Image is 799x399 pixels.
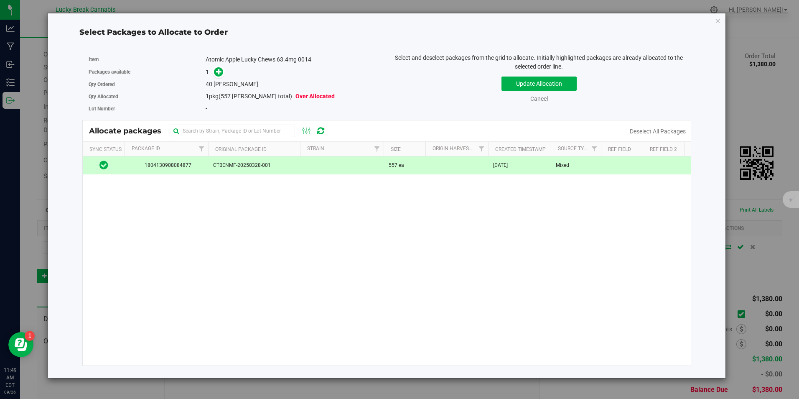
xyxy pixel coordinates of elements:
a: Strain [307,146,324,151]
a: Filter [370,142,384,156]
span: - [206,105,207,112]
a: Deselect All Packages [630,128,686,135]
input: Search by Strain, Package ID or Lot Number [170,125,295,137]
span: 1804130908084877 [130,161,203,169]
span: [PERSON_NAME] [214,81,258,87]
a: Package Id [132,146,160,151]
span: 1 [206,69,209,75]
a: Created Timestamp [495,146,546,152]
span: Allocate packages [89,126,170,136]
label: Lot Number [89,105,205,113]
span: In Sync [99,159,108,171]
div: Atomic Apple Lucky Chews 63.4mg 0014 [206,55,381,64]
label: Qty Ordered [89,81,205,88]
a: Ref Field [608,146,631,152]
span: Over Allocated [295,93,335,100]
iframe: Resource center unread badge [25,331,35,341]
span: Mixed [556,161,569,169]
a: Filter [587,142,601,156]
label: Qty Allocated [89,93,205,100]
a: Ref Field 2 [650,146,677,152]
span: 557 ea [389,161,404,169]
label: Packages available [89,68,205,76]
span: (557 [PERSON_NAME] total) [219,93,292,100]
span: pkg [206,93,335,100]
a: Origin Harvests [433,146,475,151]
a: Size [391,146,401,152]
a: Sync Status [89,146,122,152]
a: Source Type [558,146,590,151]
span: 1 [206,93,209,100]
span: CTBENMF-20250328-001 [213,161,295,169]
a: Cancel [530,95,548,102]
a: Filter [194,142,208,156]
span: 40 [206,81,212,87]
button: Update Allocation [501,77,577,91]
label: Item [89,56,205,63]
a: Filter [474,142,488,156]
iframe: Resource center [8,332,33,357]
a: Original Package ID [215,146,267,152]
span: Select and deselect packages from the grid to allocate. Initially highlighted packages are alread... [395,54,683,70]
div: Select Packages to Allocate to Order [79,27,694,38]
span: [DATE] [493,161,508,169]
